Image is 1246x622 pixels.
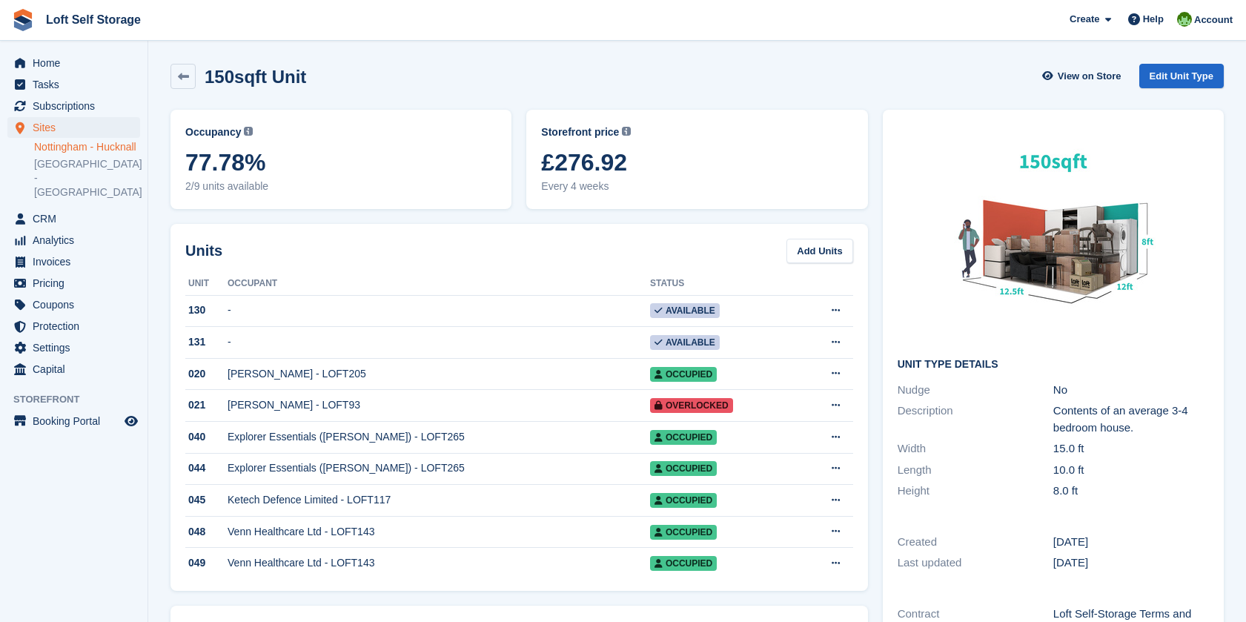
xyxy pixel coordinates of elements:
span: Occupancy [185,125,241,140]
div: 131 [185,334,228,350]
a: Preview store [122,412,140,430]
div: 8.0 ft [1053,483,1209,500]
div: Length [898,462,1053,479]
span: 77.78% [185,149,497,176]
a: menu [7,230,140,251]
a: menu [7,251,140,272]
span: Sites [33,117,122,138]
div: Width [898,440,1053,457]
h2: 150sqft Unit [205,67,306,87]
div: Venn Healthcare Ltd - LOFT143 [228,524,650,540]
div: Ketech Defence Limited - LOFT117 [228,492,650,508]
span: Tasks [33,74,122,95]
th: Occupant [228,272,650,296]
span: Available [650,303,720,318]
a: menu [7,411,140,431]
div: 045 [185,492,228,508]
th: Unit [185,272,228,296]
div: No [1053,382,1209,399]
span: Settings [33,337,122,358]
a: menu [7,96,140,116]
a: menu [7,208,140,229]
span: Occupied [650,493,717,508]
div: Contents of an average 3-4 bedroom house. [1053,403,1209,436]
div: Venn Healthcare Ltd - LOFT143 [228,555,650,571]
span: Every 4 weeks [541,179,852,194]
span: Occupied [650,430,717,445]
a: menu [7,337,140,358]
img: stora-icon-8386f47178a22dfd0bd8f6a31ec36ba5ce8667c1dd55bd0f319d3a0aa187defe.svg [12,9,34,31]
a: menu [7,117,140,138]
div: [PERSON_NAME] - LOFT93 [228,397,650,413]
div: Nudge [898,382,1053,399]
a: Nottingham - Hucknall [34,140,140,154]
h2: Unit Type details [898,359,1209,371]
td: - [228,295,650,327]
span: Account [1194,13,1233,27]
img: 150sqft-units.jpg [942,125,1164,347]
img: James Johnson [1177,12,1192,27]
div: Last updated [898,555,1053,572]
div: 044 [185,460,228,476]
div: [PERSON_NAME] - LOFT205 [228,366,650,382]
div: 130 [185,302,228,318]
span: Occupied [650,461,717,476]
span: Coupons [33,294,122,315]
div: Explorer Essentials ([PERSON_NAME]) - LOFT265 [228,429,650,445]
a: menu [7,294,140,315]
div: 048 [185,524,228,540]
div: 040 [185,429,228,445]
span: Invoices [33,251,122,272]
a: Edit Unit Type [1139,64,1224,88]
span: Protection [33,316,122,337]
a: menu [7,273,140,294]
span: Capital [33,359,122,380]
span: Home [33,53,122,73]
a: menu [7,316,140,337]
div: Created [898,534,1053,551]
span: Pricing [33,273,122,294]
div: Height [898,483,1053,500]
span: 2/9 units available [185,179,497,194]
div: [DATE] [1053,534,1209,551]
span: Help [1143,12,1164,27]
span: Storefront price [541,125,619,140]
td: - [228,327,650,359]
img: icon-info-grey-7440780725fd019a000dd9b08b2336e03edf1995a4989e88bcd33f0948082b44.svg [244,127,253,136]
span: Create [1070,12,1099,27]
h2: Units [185,239,222,262]
th: Status [650,272,798,296]
a: Add Units [786,239,852,263]
div: [DATE] [1053,555,1209,572]
div: 049 [185,555,228,571]
span: View on Store [1058,69,1121,84]
a: menu [7,53,140,73]
a: [GEOGRAPHIC_DATA] - [GEOGRAPHIC_DATA] [34,157,140,199]
span: Occupied [650,367,717,382]
span: Analytics [33,230,122,251]
div: 10.0 ft [1053,462,1209,479]
a: menu [7,359,140,380]
span: Available [650,335,720,350]
div: Description [898,403,1053,436]
span: Storefront [13,392,148,407]
div: 020 [185,366,228,382]
span: Booking Portal [33,411,122,431]
span: CRM [33,208,122,229]
span: £276.92 [541,149,852,176]
span: Occupied [650,525,717,540]
img: icon-info-grey-7440780725fd019a000dd9b08b2336e03edf1995a4989e88bcd33f0948082b44.svg [622,127,631,136]
div: Explorer Essentials ([PERSON_NAME]) - LOFT265 [228,460,650,476]
a: menu [7,74,140,95]
div: 021 [185,397,228,413]
span: Overlocked [650,398,733,413]
a: View on Store [1041,64,1127,88]
span: Subscriptions [33,96,122,116]
div: 15.0 ft [1053,440,1209,457]
a: Loft Self Storage [40,7,147,32]
span: Occupied [650,556,717,571]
